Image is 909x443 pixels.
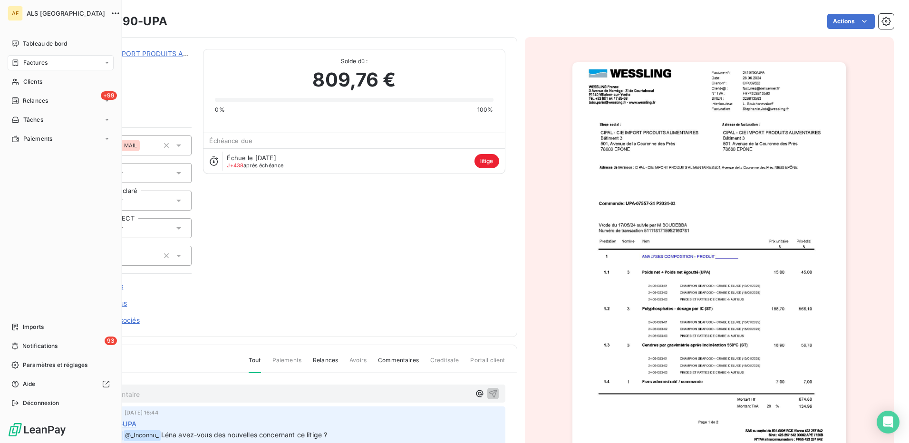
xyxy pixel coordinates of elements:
[8,376,114,392] a: Aide
[227,163,283,168] span: après échéance
[23,77,42,86] span: Clients
[22,342,58,350] span: Notifications
[877,411,899,433] div: Open Intercom Messenger
[105,337,117,345] span: 93
[227,154,276,162] span: Échue le [DATE]
[470,356,505,372] span: Portail client
[89,13,167,30] h3: 2419790-UPA
[101,91,117,100] span: +99
[477,106,493,114] span: 100%
[23,380,36,388] span: Aide
[23,58,48,67] span: Factures
[312,66,396,94] span: 809,76 €
[23,135,52,143] span: Paiements
[249,356,261,373] span: Tout
[215,106,224,114] span: 0%
[209,137,252,144] span: Échéance due
[272,356,301,372] span: Paiements
[23,39,67,48] span: Tableau de bord
[8,422,67,437] img: Logo LeanPay
[23,361,87,369] span: Paramètres et réglages
[23,116,43,124] span: Tâches
[313,356,338,372] span: Relances
[27,10,105,17] span: ALS [GEOGRAPHIC_DATA]
[75,60,192,68] span: CIP059322
[75,49,209,58] a: CIPAL - CIE IMPORT PRODUITS ALIMENT
[161,431,328,439] span: Léna avez-vous des nouvelles concernant ce litige ?
[474,154,499,168] span: litige
[349,356,367,372] span: Avoirs
[125,410,158,415] span: [DATE] 16:44
[827,14,875,29] button: Actions
[8,6,23,21] div: AF
[215,57,493,66] span: Solde dû :
[23,399,59,407] span: Déconnexion
[430,356,459,372] span: Creditsafe
[124,430,161,441] span: @ _Inconnu_
[378,356,419,372] span: Commentaires
[23,323,44,331] span: Imports
[227,162,243,169] span: J+438
[23,96,48,105] span: Relances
